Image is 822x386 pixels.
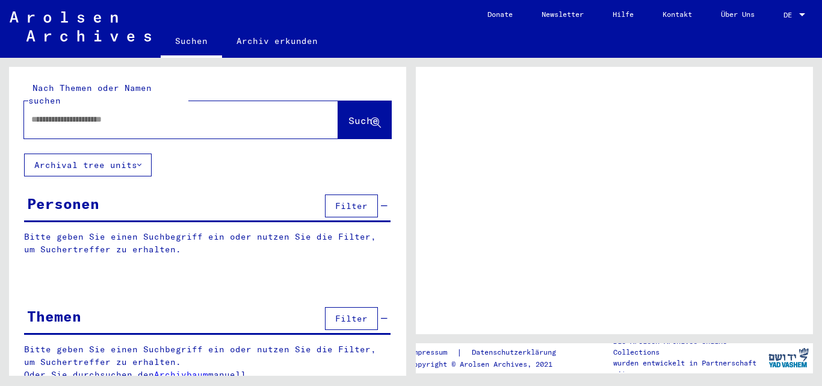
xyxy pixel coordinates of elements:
[462,346,570,359] a: Datenschutzerklärung
[27,193,99,214] div: Personen
[409,346,457,359] a: Impressum
[325,195,378,217] button: Filter
[28,82,152,106] mat-label: Nach Themen oder Namen suchen
[348,114,379,126] span: Suche
[154,369,208,380] a: Archivbaum
[783,11,797,19] span: DE
[10,11,151,42] img: Arolsen_neg.svg
[222,26,332,55] a: Archiv erkunden
[335,313,368,324] span: Filter
[325,307,378,330] button: Filter
[409,346,570,359] div: |
[766,343,811,373] img: yv_logo.png
[613,358,764,379] p: wurden entwickelt in Partnerschaft mit
[24,154,152,176] button: Archival tree units
[613,336,764,358] p: Die Arolsen Archives Online-Collections
[409,359,570,370] p: Copyright © Arolsen Archives, 2021
[335,201,368,211] span: Filter
[27,305,81,327] div: Themen
[24,343,391,381] p: Bitte geben Sie einen Suchbegriff ein oder nutzen Sie die Filter, um Suchertreffer zu erhalten. O...
[161,26,222,58] a: Suchen
[24,231,391,256] p: Bitte geben Sie einen Suchbegriff ein oder nutzen Sie die Filter, um Suchertreffer zu erhalten.
[338,101,391,139] button: Suche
